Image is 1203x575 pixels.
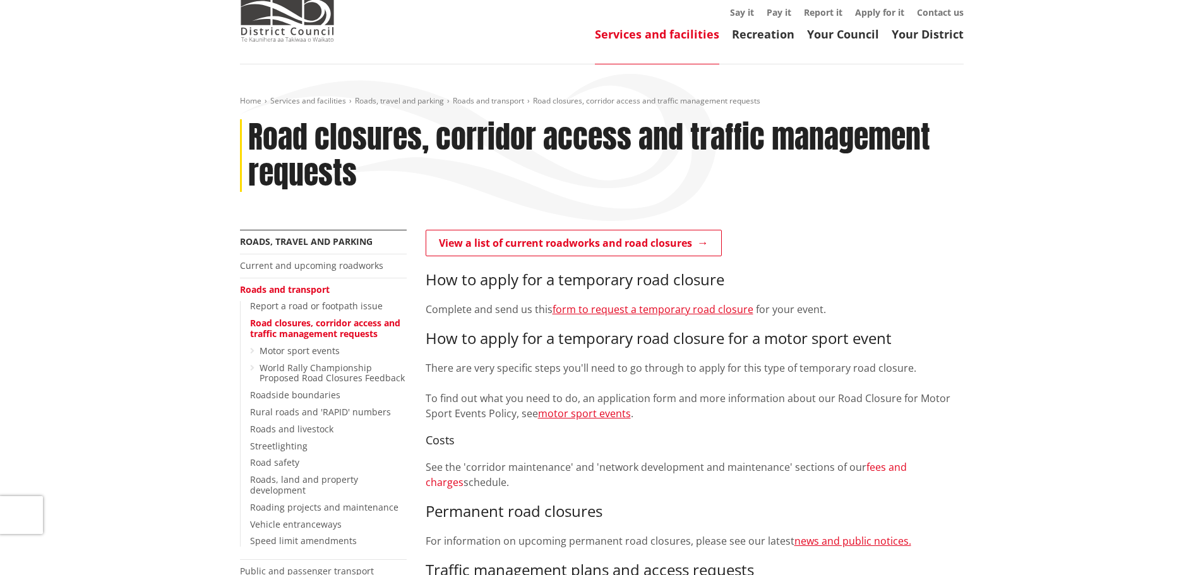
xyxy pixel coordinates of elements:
a: Roads and livestock [250,423,333,435]
a: Report it [804,6,842,18]
a: form to request a temporary road closure [553,302,753,316]
a: fees and charges [426,460,907,489]
p: See the 'corridor maintenance' and 'network development and maintenance' sections of our schedule. [426,459,964,490]
a: Current and upcoming roadworks [240,259,383,271]
a: Motor sport events [260,345,340,357]
a: Roads and transport [453,95,524,106]
a: Roads, land and property development [250,473,358,496]
a: Contact us [917,6,964,18]
a: Roads and transport [240,283,330,295]
a: View a list of current roadworks and road closures [426,230,722,256]
p: There are very specific steps you'll need to go through to apply for this type of temporary road ... [426,360,964,421]
a: Roading projects and maintenance [250,501,398,513]
a: news and public notices. [794,534,911,548]
a: Report a road or footpath issue [250,300,383,312]
a: Roads, travel and parking [240,235,373,247]
a: Services and facilities [270,95,346,106]
h3: How to apply for a temporary road closure [426,271,964,289]
a: Roadside boundaries [250,389,340,401]
a: Vehicle entranceways [250,518,342,530]
span: Road closures, corridor access and traffic management requests [533,95,760,106]
a: Road safety [250,456,299,468]
h3: How to apply for a temporary road closure for a motor sport event [426,329,964,348]
span: Complete and send us this [426,302,553,316]
a: Roads, travel and parking [355,95,444,106]
a: Apply for it [855,6,904,18]
a: Home [240,95,261,106]
a: motor sport events [538,406,631,420]
h3: Permanent road closures [426,502,964,521]
a: Speed limit amendments [250,535,357,547]
h4: Costs [426,434,964,448]
a: Services and facilities [595,27,719,42]
a: Pay it [767,6,791,18]
a: Say it [730,6,754,18]
a: Your District [892,27,964,42]
a: Road closures, corridor access and traffic management requests [250,317,400,340]
a: Rural roads and 'RAPID' numbers [250,406,391,418]
a: World Rally Championship Proposed Road Closures Feedback [260,362,405,384]
a: Your Council [807,27,879,42]
p: For information on upcoming permanent road closures, please see our latest [426,533,964,548]
h1: Road closures, corridor access and traffic management requests [248,119,964,192]
nav: breadcrumb [240,96,964,107]
a: Recreation [732,27,794,42]
span: for your event. [756,302,826,316]
a: Streetlighting [250,440,308,452]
